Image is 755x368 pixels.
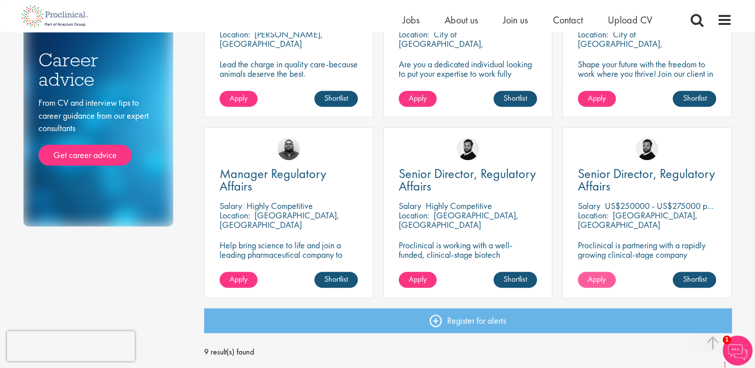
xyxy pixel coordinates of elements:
a: Shortlist [494,91,537,107]
a: Senior Director, Regulatory Affairs [399,168,537,192]
span: Salary [578,200,600,211]
a: Join us [503,13,528,26]
p: Highly Competitive [247,200,313,211]
img: Ashley Bennett [277,138,300,160]
p: US$250000 - US$275000 per annum [605,200,739,211]
span: Location: [220,209,250,221]
p: Proclinical is partnering with a rapidly growing clinical-stage company advancing a high-potentia... [578,240,716,278]
span: Apply [588,274,606,284]
a: Apply [220,91,257,107]
img: Nick Walker [636,138,658,160]
span: Apply [409,93,427,103]
h3: Career advice [38,50,158,89]
a: Get career advice [38,145,132,166]
span: Apply [230,93,248,103]
p: Are you a dedicated individual looking to put your expertise to work fully flexibly in a remote p... [399,59,537,107]
img: Chatbot [723,336,753,366]
a: About us [445,13,478,26]
p: Lead the charge in quality care-because animals deserve the best. [220,59,358,78]
span: 1 [723,336,731,344]
img: Nick Walker [457,138,479,160]
span: Location: [220,28,250,40]
a: Register for alerts [204,308,732,333]
a: Shortlist [314,272,358,288]
a: Shortlist [314,91,358,107]
a: Jobs [403,13,420,26]
p: [GEOGRAPHIC_DATA], [GEOGRAPHIC_DATA] [220,209,339,230]
span: Senior Director, Regulatory Affairs [399,165,536,194]
p: City of [GEOGRAPHIC_DATA], [GEOGRAPHIC_DATA] [399,28,484,59]
p: Shape your future with the freedom to work where you thrive! Join our client in this fully remote... [578,59,716,88]
span: Location: [578,28,608,40]
a: Senior Director, Regulatory Affairs [578,168,716,192]
a: Upload CV [608,13,652,26]
span: Apply [409,274,427,284]
span: Manager Regulatory Affairs [220,165,326,194]
span: Salary [220,200,242,211]
p: Highly Competitive [426,200,492,211]
p: Help bring science to life and join a leading pharmaceutical company to play a key role in delive... [220,240,358,288]
a: Apply [399,272,437,288]
span: Senior Director, Regulatory Affairs [578,165,715,194]
span: Apply [230,274,248,284]
span: 9 result(s) found [204,345,732,360]
a: Apply [399,91,437,107]
iframe: reCAPTCHA [7,331,135,361]
span: Location: [578,209,608,221]
a: Apply [578,91,616,107]
span: Salary [399,200,421,211]
p: City of [GEOGRAPHIC_DATA], [GEOGRAPHIC_DATA] [578,28,663,59]
a: Shortlist [494,272,537,288]
a: Shortlist [673,91,716,107]
p: [GEOGRAPHIC_DATA], [GEOGRAPHIC_DATA] [399,209,518,230]
div: From CV and interview tips to career guidance from our expert consultants [38,96,158,166]
a: Manager Regulatory Affairs [220,168,358,192]
p: [GEOGRAPHIC_DATA], [GEOGRAPHIC_DATA] [578,209,698,230]
a: Contact [553,13,583,26]
p: Proclinical is working with a well-funded, clinical-stage biotech developing transformative thera... [399,240,537,288]
a: Apply [578,272,616,288]
a: Apply [220,272,257,288]
a: Shortlist [673,272,716,288]
span: Apply [588,93,606,103]
p: [PERSON_NAME], [GEOGRAPHIC_DATA] [220,28,323,49]
span: Location: [399,209,429,221]
span: Location: [399,28,429,40]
